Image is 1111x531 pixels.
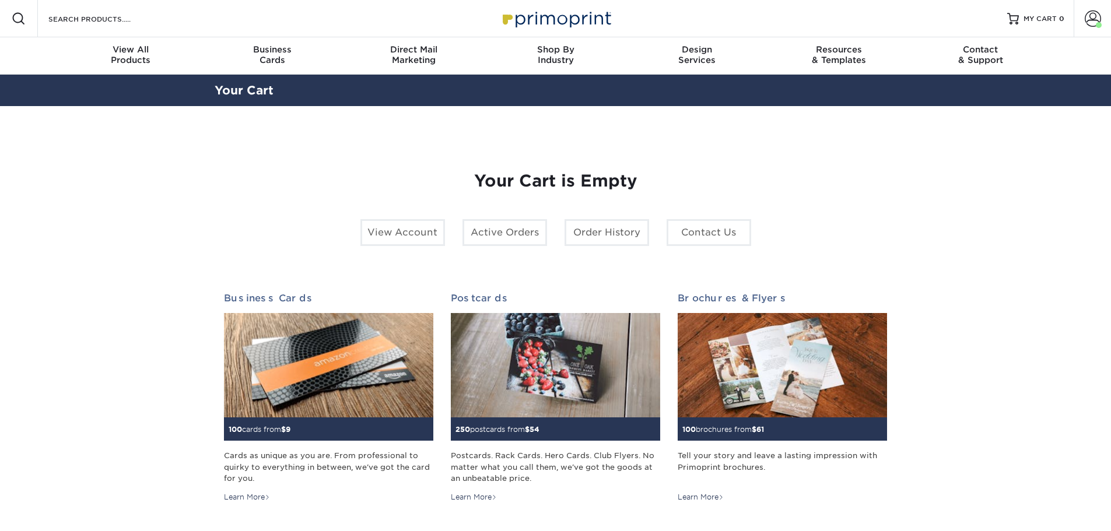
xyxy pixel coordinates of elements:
img: Business Cards [224,313,433,418]
small: brochures from [682,425,764,434]
a: DesignServices [626,37,768,75]
span: View All [60,44,202,55]
a: View Account [360,219,445,246]
a: Contact Us [667,219,751,246]
a: Order History [565,219,649,246]
a: Active Orders [462,219,547,246]
div: & Support [910,44,1052,65]
div: Learn More [224,492,270,502]
a: Business Cards 100cards from$9 Cards as unique as you are. From professional to quirky to everyth... [224,293,433,502]
span: Shop By [485,44,626,55]
span: 0 [1059,15,1064,23]
div: Postcards. Rack Cards. Hero Cards. Club Flyers. No matter what you call them, we've got the goods... [451,450,660,484]
div: Learn More [451,492,497,502]
span: 100 [682,425,696,434]
div: Cards as unique as you are. From professional to quirky to everything in between, we've got the c... [224,450,433,484]
h2: Postcards [451,293,660,304]
span: $ [752,425,756,434]
div: Products [60,44,202,65]
span: Contact [910,44,1052,55]
div: Industry [485,44,626,65]
span: 61 [756,425,764,434]
a: BusinessCards [201,37,343,75]
h1: Your Cart is Empty [224,171,888,191]
small: cards from [229,425,290,434]
span: $ [281,425,286,434]
a: View AllProducts [60,37,202,75]
span: 9 [286,425,290,434]
span: Business [201,44,343,55]
h2: Brochures & Flyers [678,293,887,304]
div: Tell your story and leave a lasting impression with Primoprint brochures. [678,450,887,484]
a: Your Cart [215,83,274,97]
div: Learn More [678,492,724,502]
span: Design [626,44,768,55]
div: Marketing [343,44,485,65]
span: 54 [530,425,539,434]
span: 250 [455,425,470,434]
a: Resources& Templates [768,37,910,75]
span: $ [525,425,530,434]
span: Resources [768,44,910,55]
a: Brochures & Flyers 100brochures from$61 Tell your story and leave a lasting impression with Primo... [678,293,887,502]
span: Direct Mail [343,44,485,55]
img: Postcards [451,313,660,418]
a: Contact& Support [910,37,1052,75]
a: Direct MailMarketing [343,37,485,75]
span: 100 [229,425,242,434]
div: & Templates [768,44,910,65]
img: Brochures & Flyers [678,313,887,418]
a: Shop ByIndustry [485,37,626,75]
input: SEARCH PRODUCTS..... [47,12,161,26]
span: MY CART [1024,14,1057,24]
div: Services [626,44,768,65]
h2: Business Cards [224,293,433,304]
div: Cards [201,44,343,65]
a: Postcards 250postcards from$54 Postcards. Rack Cards. Hero Cards. Club Flyers. No matter what you... [451,293,660,502]
img: Primoprint [497,6,614,31]
small: postcards from [455,425,539,434]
